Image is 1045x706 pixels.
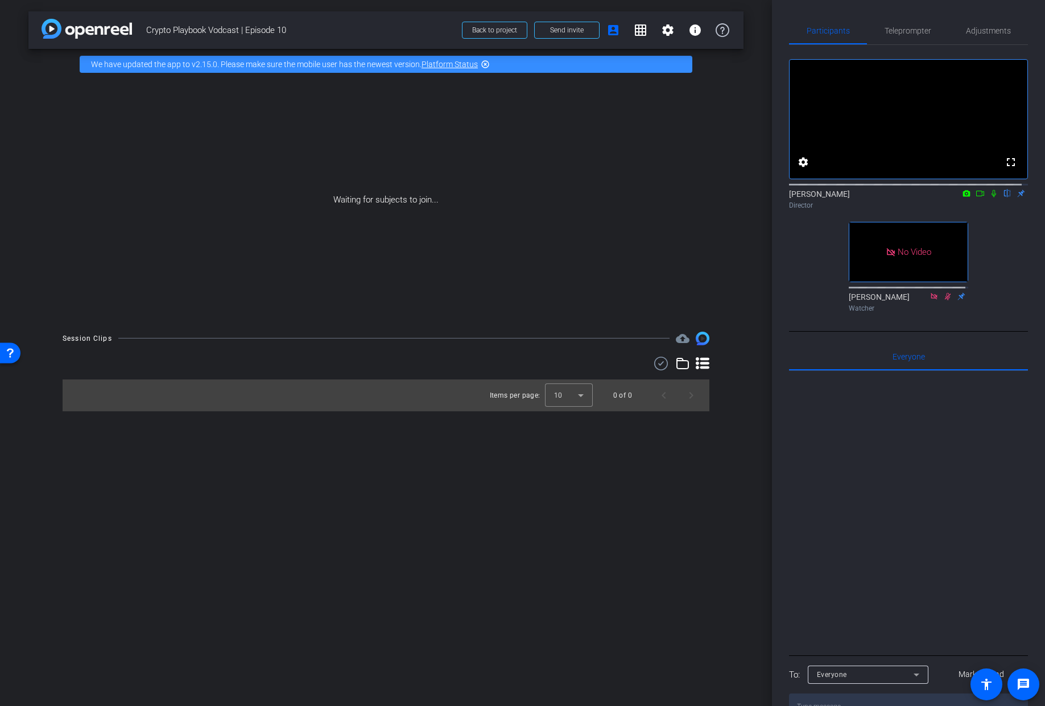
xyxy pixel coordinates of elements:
img: app-logo [42,19,132,39]
div: Director [789,200,1028,210]
div: Watcher [849,303,968,313]
mat-icon: grid_on [634,23,647,37]
mat-icon: settings [661,23,675,37]
span: Crypto Playbook Vodcast | Episode 10 [146,19,455,42]
mat-icon: fullscreen [1004,155,1018,169]
span: Everyone [817,671,847,679]
mat-icon: cloud_upload [676,332,689,345]
span: Mark all read [959,668,1004,680]
span: Send invite [550,26,584,35]
a: Platform Status [422,60,478,69]
div: [PERSON_NAME] [789,188,1028,210]
span: No Video [898,247,931,257]
div: Waiting for subjects to join... [28,80,744,320]
img: Session clips [696,332,709,345]
mat-icon: highlight_off [481,60,490,69]
button: Next page [678,382,705,409]
mat-icon: accessibility [980,678,993,691]
mat-icon: info [688,23,702,37]
div: Session Clips [63,333,112,344]
span: Everyone [893,353,925,361]
div: To: [789,668,800,682]
span: Destinations for your clips [676,332,689,345]
mat-icon: flip [1001,188,1014,198]
mat-icon: account_box [606,23,620,37]
div: 0 of 0 [613,390,632,401]
button: Mark all read [935,664,1029,685]
div: [PERSON_NAME] [849,291,968,313]
button: Send invite [534,22,600,39]
span: Adjustments [966,27,1011,35]
span: Participants [807,27,850,35]
span: Teleprompter [885,27,931,35]
span: Back to project [472,26,517,34]
div: We have updated the app to v2.15.0. Please make sure the mobile user has the newest version. [80,56,692,73]
button: Back to project [462,22,527,39]
button: Previous page [650,382,678,409]
div: Items per page: [490,390,540,401]
mat-icon: message [1017,678,1030,691]
mat-icon: settings [796,155,810,169]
